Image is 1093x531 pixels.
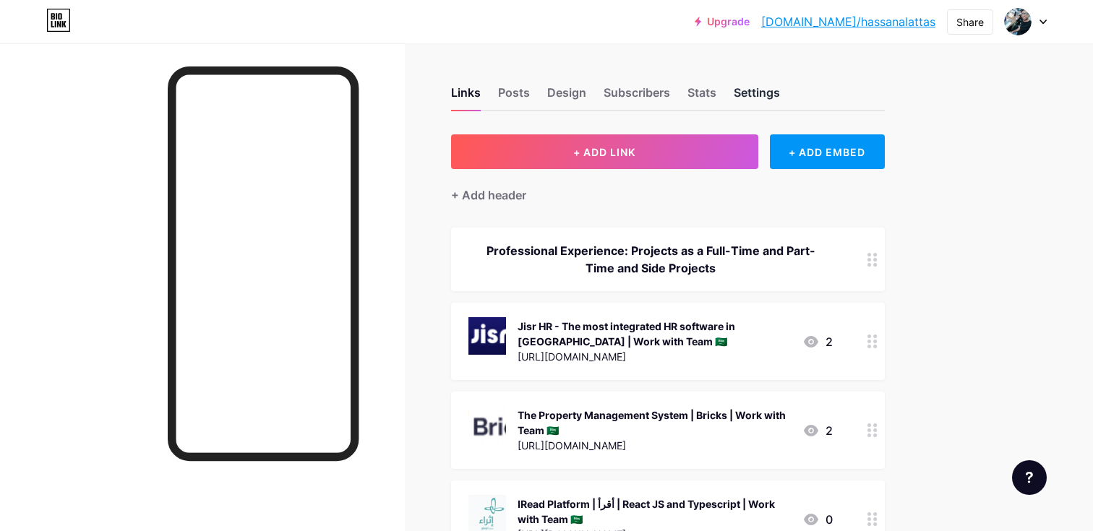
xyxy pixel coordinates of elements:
[451,84,481,110] div: Links
[604,84,670,110] div: Subscribers
[518,496,791,527] div: IRead Platform | أقرأ | React JS and Typescript | Work with Team 🇸🇦
[573,146,635,158] span: + ADD LINK
[468,242,833,277] div: Professional Experience: Projects as a Full-Time and Part-Time and Side Projects
[802,333,833,350] div: 2
[1004,8,1032,35] img: hassanalattas
[498,84,530,110] div: Posts
[770,134,885,169] div: + ADD EMBED
[547,84,586,110] div: Design
[802,422,833,439] div: 2
[518,349,791,364] div: [URL][DOMAIN_NAME]
[802,511,833,528] div: 0
[695,16,750,27] a: Upgrade
[761,13,935,30] a: [DOMAIN_NAME]/hassanalattas
[468,317,506,355] img: Jisr HR - The most integrated HR software in SA | Work with Team 🇸🇦
[518,407,791,438] div: The Property Management System | Bricks | Work with Team 🇸🇦
[451,134,758,169] button: + ADD LINK
[956,14,984,30] div: Share
[518,438,791,453] div: [URL][DOMAIN_NAME]
[468,406,506,444] img: The Property Management System | Bricks | Work with Team 🇸🇦
[687,84,716,110] div: Stats
[451,186,526,204] div: + Add header
[518,319,791,349] div: Jisr HR - The most integrated HR software in [GEOGRAPHIC_DATA] | Work with Team 🇸🇦
[734,84,780,110] div: Settings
